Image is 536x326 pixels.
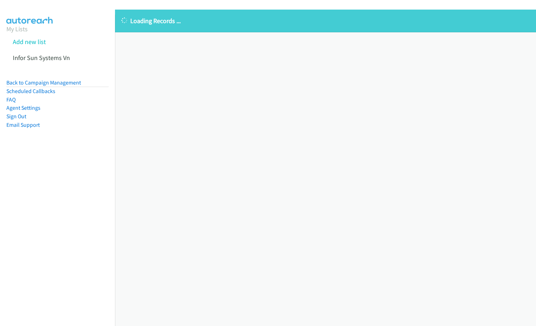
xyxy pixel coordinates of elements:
a: Agent Settings [6,104,40,111]
a: Sign Out [6,113,26,120]
a: Infor Sun Systems Vn [13,54,70,62]
a: Add new list [13,38,46,46]
p: Loading Records ... [121,16,530,26]
a: Scheduled Callbacks [6,88,55,94]
a: Email Support [6,121,40,128]
a: My Lists [6,25,28,33]
a: FAQ [6,96,16,103]
a: Back to Campaign Management [6,79,81,86]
